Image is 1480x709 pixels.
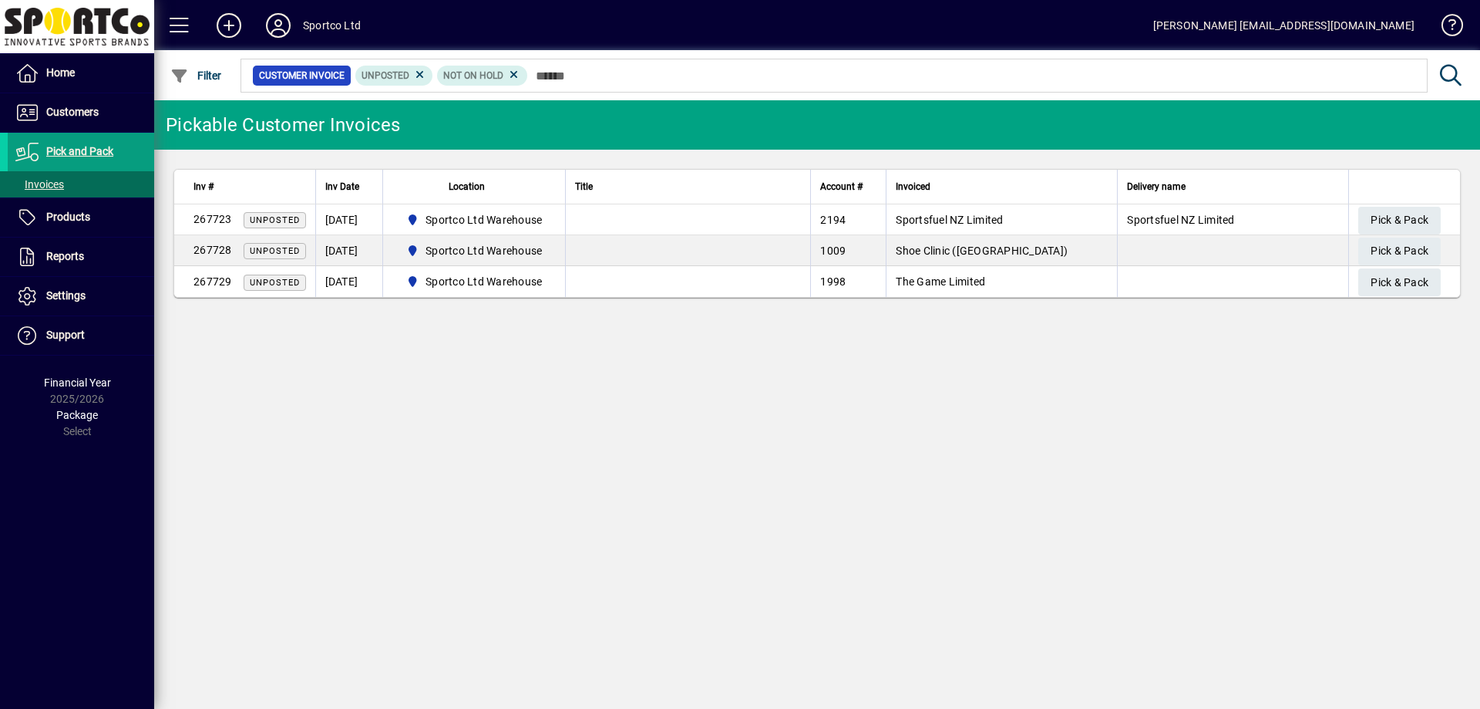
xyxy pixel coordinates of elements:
span: Support [46,329,85,341]
span: Unposted [250,278,300,288]
div: Pickable Customer Invoices [166,113,401,137]
a: Customers [8,93,154,132]
button: Profile [254,12,303,39]
span: Pick & Pack [1371,238,1428,264]
button: Filter [166,62,226,89]
mat-chip: Hold Status: Not On Hold [437,66,527,86]
span: Unposted [362,70,409,81]
span: Inv # [193,178,214,195]
a: Support [8,316,154,355]
span: Financial Year [44,376,111,389]
a: Settings [8,277,154,316]
span: Sportco Ltd Warehouse [425,212,542,228]
mat-chip: Customer Invoice Status: Unposted [355,66,433,86]
span: Sportco Ltd Warehouse [425,274,542,289]
span: Customers [46,106,99,118]
div: [PERSON_NAME] [EMAIL_ADDRESS][DOMAIN_NAME] [1153,13,1414,38]
span: Customer Invoice [259,68,345,83]
span: Unposted [250,246,300,256]
div: Location [392,178,557,195]
span: Location [449,178,485,195]
div: Title [575,178,801,195]
span: Settings [46,289,86,302]
span: The Game Limited [896,275,985,288]
span: Shoe Clinic ([GEOGRAPHIC_DATA]) [896,245,1068,257]
div: Account # [820,178,876,195]
span: Sportsfuel NZ Limited [896,214,1003,226]
span: 267723 [193,213,232,225]
span: Pick and Pack [46,145,113,157]
span: Sportsfuel NZ Limited [1127,214,1234,226]
button: Pick & Pack [1358,207,1441,235]
span: Pick & Pack [1371,270,1428,295]
span: Reports [46,250,84,262]
div: Inv # [193,178,306,195]
button: Add [204,12,254,39]
span: Sportco Ltd Warehouse [400,241,549,260]
span: 267729 [193,275,232,288]
div: Invoiced [896,178,1108,195]
span: Sportco Ltd Warehouse [400,272,549,291]
span: Delivery name [1127,178,1186,195]
td: [DATE] [315,235,382,266]
td: [DATE] [315,204,382,235]
span: Not On Hold [443,70,503,81]
span: 267728 [193,244,232,256]
span: Sportco Ltd Warehouse [400,211,549,229]
span: Filter [170,69,222,82]
span: Inv Date [325,178,359,195]
span: 1009 [820,245,846,257]
span: Package [56,409,98,421]
td: [DATE] [315,266,382,297]
div: Inv Date [325,178,373,195]
span: Home [46,66,75,79]
span: 1998 [820,275,846,288]
a: Home [8,54,154,93]
a: Reports [8,238,154,276]
a: Knowledge Base [1430,3,1461,53]
span: Invoiced [896,178,930,195]
span: Unposted [250,215,300,225]
span: Title [575,178,593,195]
button: Pick & Pack [1358,268,1441,296]
span: Sportco Ltd Warehouse [425,243,542,258]
button: Pick & Pack [1358,238,1441,265]
a: Invoices [8,171,154,198]
div: Delivery name [1127,178,1339,195]
span: Account # [820,178,863,195]
a: Products [8,198,154,237]
span: 2194 [820,214,846,226]
span: Pick & Pack [1371,208,1428,233]
span: Products [46,211,90,223]
span: Invoices [15,178,64,191]
div: Sportco Ltd [303,13,361,38]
